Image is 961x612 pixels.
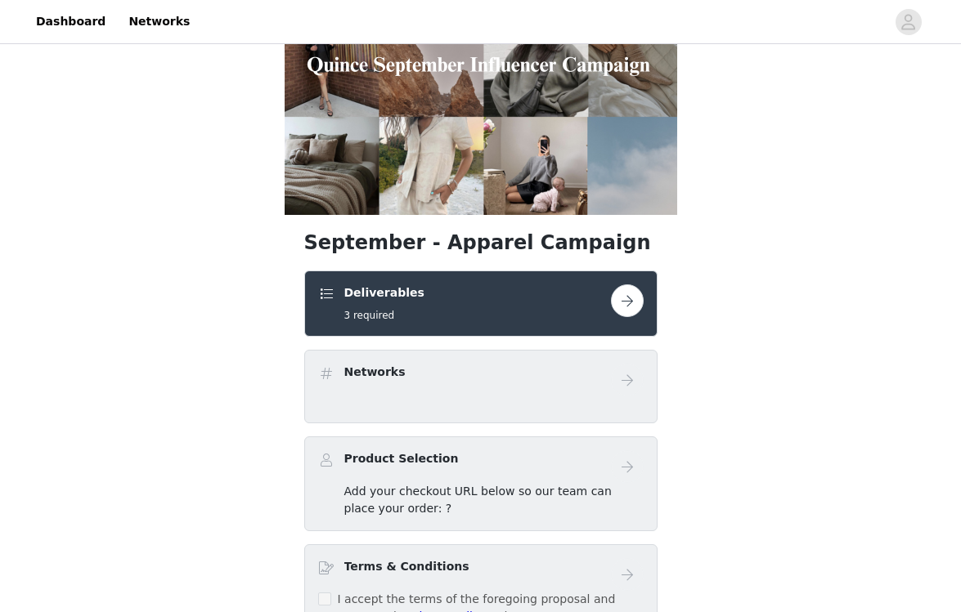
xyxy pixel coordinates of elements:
[344,558,469,575] h4: Terms & Conditions
[26,3,115,40] a: Dashboard
[900,9,916,35] div: avatar
[304,228,658,257] h1: September - Apparel Campaign
[304,270,658,337] div: Deliverables
[344,485,612,515] span: Add your checkout URL below so our team can place your order: ?
[304,436,658,531] div: Product Selection
[304,350,658,423] div: Networks
[344,450,459,467] h4: Product Selection
[344,364,406,381] h4: Networks
[119,3,200,40] a: Networks
[344,284,424,302] h4: Deliverables
[344,308,424,323] h5: 3 required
